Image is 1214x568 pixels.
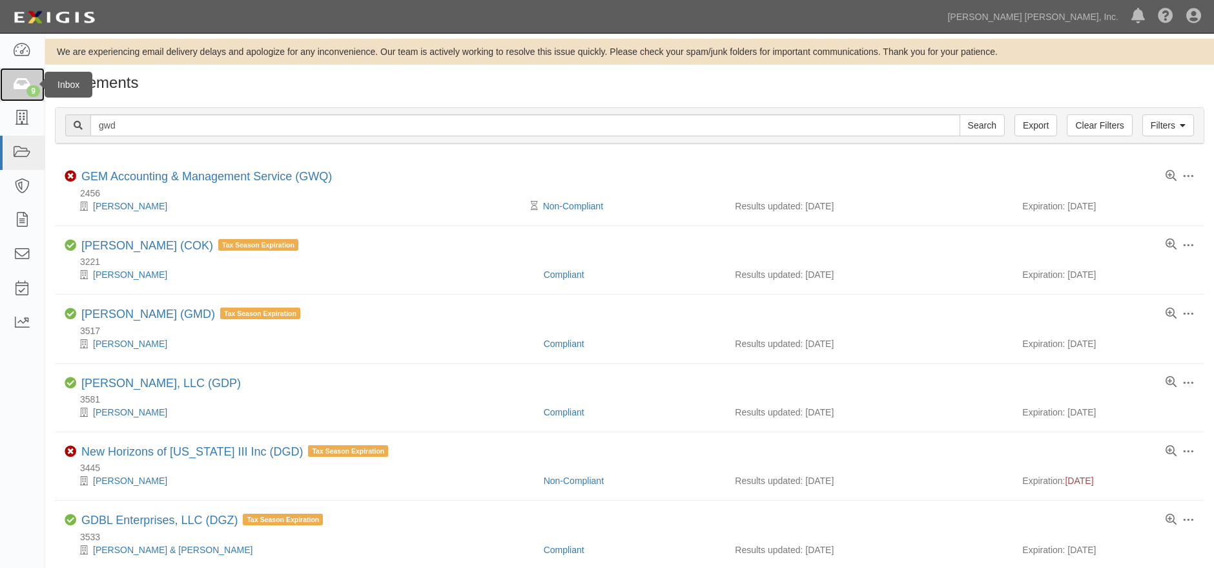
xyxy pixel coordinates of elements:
div: GEM Accounting & Management Service (GWQ) [81,170,332,184]
i: Compliant [65,240,76,251]
span: Tax Season Expiration [218,239,298,251]
div: Sheleana M Brown [65,337,534,350]
i: Non-Compliant [65,171,76,182]
a: [PERSON_NAME] [93,201,167,211]
div: 3445 [65,461,1204,474]
i: Non-Compliant [65,446,76,458]
a: View results summary [1166,377,1177,388]
a: Compliant [544,269,584,280]
div: Deborah Clark & Gregory Clark [65,543,534,556]
div: 3221 [65,255,1204,268]
div: Expiration: [DATE] [1022,543,1195,556]
i: Compliant [65,377,76,389]
div: Expiration: [DATE] [1022,268,1195,281]
div: GDBL Enterprises, LLC (DGZ) [81,514,323,528]
a: View results summary [1166,239,1177,251]
a: Clear Filters [1067,114,1132,136]
input: Search [90,114,960,136]
a: Compliant [544,545,584,555]
a: New Horizons of [US_STATE] III Inc (DGD) [81,445,303,458]
a: [PERSON_NAME], LLC (GDP) [81,377,241,390]
span: Tax Season Expiration [243,514,323,525]
div: Sheleana M Brown (GMD) [81,308,300,322]
div: 3581 [65,393,1204,406]
div: We are experiencing email delivery delays and apologize for any inconvenience. Our team is active... [45,45,1214,58]
div: Results updated: [DATE] [735,337,1003,350]
div: Greg W. Davis [65,200,534,213]
a: Compliant [544,407,584,417]
div: Expiration: [DATE] [1022,200,1195,213]
div: Ronald Studle [65,406,534,419]
i: Help Center - Complianz [1158,9,1173,25]
a: [PERSON_NAME] & [PERSON_NAME] [93,545,252,555]
div: Expiration: [1022,474,1195,487]
div: 2456 [65,187,1204,200]
a: View results summary [1166,446,1177,458]
i: Pending Review [531,202,538,211]
div: Results updated: [DATE] [735,543,1003,556]
i: Compliant [65,308,76,320]
input: Search [960,114,1005,136]
img: logo-5460c22ac91f19d4615b14bd174203de0afe785f0fc80cf4dbbc73dc1793850b.png [10,6,99,29]
a: Compliant [544,339,584,349]
a: [PERSON_NAME] (COK) [81,239,213,252]
div: Otis, LLC (GDP) [81,377,241,391]
div: Meenaxi Gada [65,268,534,281]
div: Inbox [45,72,92,98]
div: 3517 [65,324,1204,337]
a: Export [1014,114,1057,136]
a: [PERSON_NAME] [93,476,167,486]
div: Expiration: [DATE] [1022,406,1195,419]
div: New Horizons of Florida III Inc (DGD) [81,445,388,459]
a: View results summary [1166,514,1177,526]
a: [PERSON_NAME] [93,269,167,280]
i: Compliant [65,514,76,526]
a: Filters [1142,114,1194,136]
span: Tax Season Expiration [308,445,388,457]
a: View results summary [1166,171,1177,182]
a: [PERSON_NAME] [PERSON_NAME], Inc. [941,4,1125,30]
div: Results updated: [DATE] [735,268,1003,281]
h1: Agreements [55,74,1204,91]
a: Non-Compliant [543,201,603,211]
a: View results summary [1166,308,1177,320]
div: Meenaxi Gada (COK) [81,239,298,253]
span: Tax Season Expiration [220,308,300,319]
div: 9 [26,85,40,97]
a: Non-Compliant [544,476,604,486]
div: Results updated: [DATE] [735,406,1003,419]
a: [PERSON_NAME] [93,339,167,349]
div: Results updated: [DATE] [735,200,1003,213]
span: [DATE] [1065,476,1093,486]
a: [PERSON_NAME] [93,407,167,417]
div: JC Green [65,474,534,487]
a: GEM Accounting & Management Service (GWQ) [81,170,332,183]
div: Results updated: [DATE] [735,474,1003,487]
a: GDBL Enterprises, LLC (DGZ) [81,514,238,527]
a: [PERSON_NAME] (GMD) [81,308,215,321]
div: 3533 [65,531,1204,543]
div: Expiration: [DATE] [1022,337,1195,350]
